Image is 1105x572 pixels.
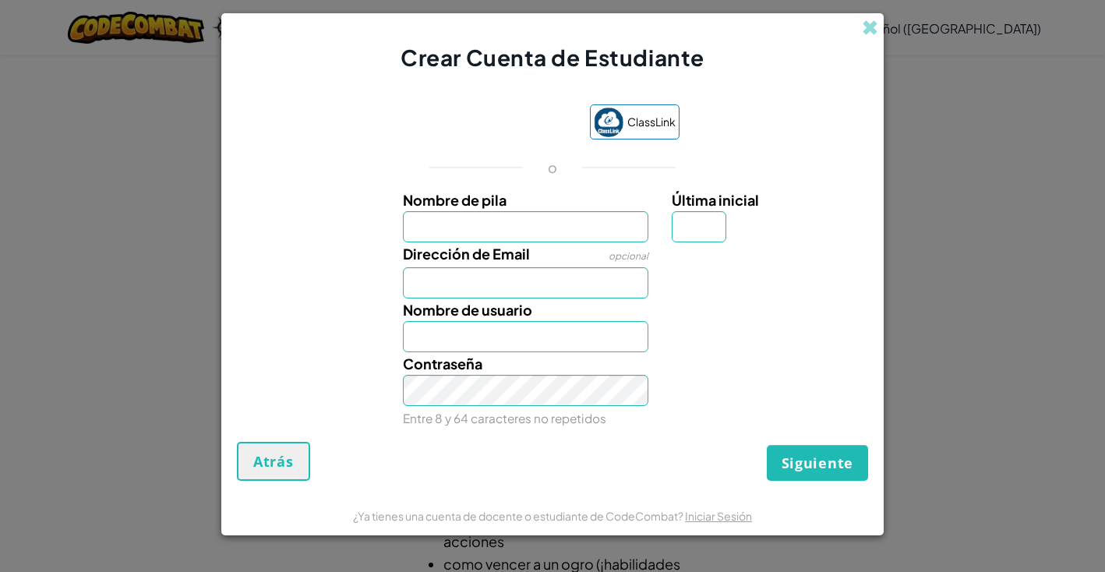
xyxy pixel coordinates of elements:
button: Atrás [237,442,310,481]
iframe: Botón de Acceder con Google [418,107,582,141]
span: Nombre de pila [403,191,507,209]
span: Siguiente [782,454,853,472]
p: o [548,158,557,177]
span: Crear Cuenta de Estudiante [401,44,704,71]
span: Nombre de usuario [403,301,532,319]
small: Entre 8 y 64 caracteres no repetidos [403,411,606,425]
span: opcional [609,250,648,262]
span: Dirección de Email [403,245,530,263]
a: Iniciar Sesión [685,509,752,523]
span: Contraseña [403,355,482,373]
span: Última inicial [672,191,759,209]
button: Siguiente [767,445,868,481]
span: ¿Ya tienes una cuenta de docente o estudiante de CodeCombat? [353,509,685,523]
img: classlink-logo-small.png [594,108,623,137]
span: ClassLink [627,111,676,133]
span: Atrás [253,452,294,471]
